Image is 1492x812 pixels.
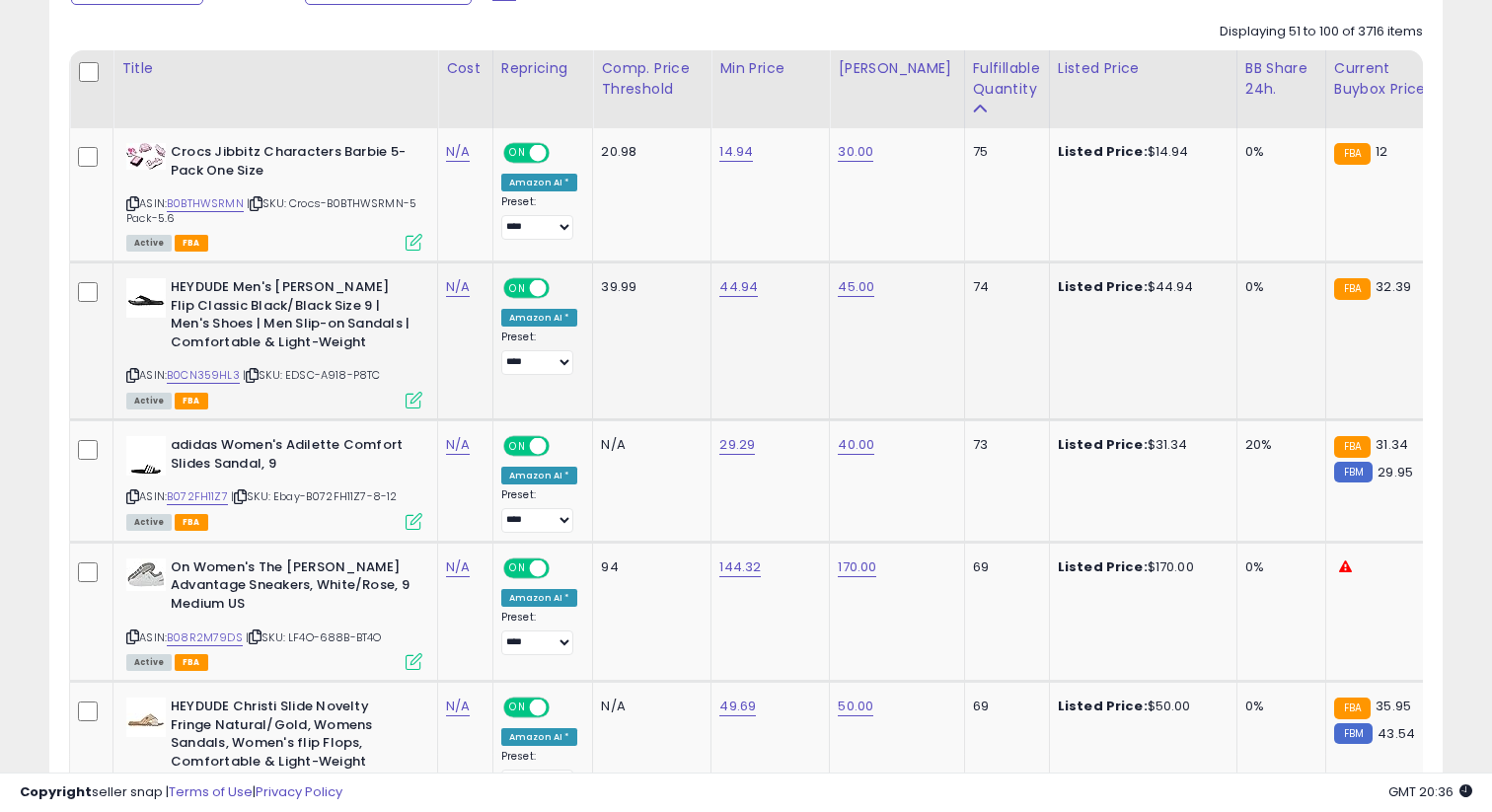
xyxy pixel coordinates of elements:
[501,331,578,375] div: Preset:
[1058,435,1148,454] b: Listed Price:
[973,436,1034,454] div: 73
[446,435,470,455] a: N/A
[126,558,166,591] img: 41lNnoAYwcL._SL40_.jpg
[1334,436,1371,458] small: FBA
[1376,142,1387,161] span: 12
[1058,698,1222,715] div: $50.00
[446,142,470,162] a: N/A
[505,280,530,297] span: ON
[838,557,876,577] a: 170.00
[547,280,578,297] span: OFF
[1334,723,1373,744] small: FBM
[126,278,166,318] img: 31cP7LjMHkL._SL40_.jpg
[547,559,578,576] span: OFF
[256,782,342,801] a: Privacy Policy
[505,145,530,162] span: ON
[167,488,228,505] a: B072FH11Z7
[547,700,578,716] span: OFF
[175,514,208,531] span: FBA
[719,435,755,455] a: 29.29
[501,589,578,607] div: Amazon AI *
[171,143,410,185] b: Crocs Jibbitz Characters Barbie 5-Pack One Size
[719,58,821,79] div: Min Price
[1376,435,1408,454] span: 31.34
[1058,142,1148,161] b: Listed Price:
[501,58,585,79] div: Repricing
[1245,278,1310,296] div: 0%
[501,611,578,655] div: Preset:
[446,557,470,577] a: N/A
[126,195,416,225] span: | SKU: Crocs-B0BTHWSRMN-5 Pack-5.6
[1334,278,1371,300] small: FBA
[126,436,422,528] div: ASIN:
[973,558,1034,576] div: 69
[1245,58,1317,100] div: BB Share 24h.
[505,700,530,716] span: ON
[505,438,530,455] span: ON
[719,697,756,716] a: 49.69
[601,278,696,296] div: 39.99
[126,698,166,737] img: 31L6fsOFsUL._SL40_.jpg
[126,558,422,668] div: ASIN:
[175,654,208,671] span: FBA
[501,750,578,794] div: Preset:
[838,697,873,716] a: 50.00
[126,514,172,531] span: All listings currently available for purchase on Amazon
[1058,436,1222,454] div: $31.34
[175,235,208,252] span: FBA
[838,277,874,297] a: 45.00
[171,698,410,775] b: HEYDUDE Christi Slide Novelty Fringe Natural/Gold, Womens Sandals, Women's flip Flops, Comfortabl...
[547,438,578,455] span: OFF
[1334,698,1371,719] small: FBA
[1058,697,1148,715] b: Listed Price:
[1058,557,1148,576] b: Listed Price:
[505,559,530,576] span: ON
[126,278,422,406] div: ASIN:
[1058,278,1222,296] div: $44.94
[243,367,381,383] span: | SKU: EDSC-A918-P8TC
[126,235,172,252] span: All listings currently available for purchase on Amazon
[121,58,429,79] div: Title
[1378,724,1415,743] span: 43.54
[1058,558,1222,576] div: $170.00
[601,558,696,576] div: 94
[547,145,578,162] span: OFF
[126,393,172,409] span: All listings currently available for purchase on Amazon
[719,557,761,577] a: 144.32
[446,58,485,79] div: Cost
[231,488,398,504] span: | SKU: Ebay-B072FH11Z7-8-12
[501,728,578,746] div: Amazon AI *
[446,277,470,297] a: N/A
[126,143,422,249] div: ASIN:
[1245,698,1310,715] div: 0%
[1334,143,1371,165] small: FBA
[501,467,578,484] div: Amazon AI *
[1220,23,1423,41] div: Displaying 51 to 100 of 3716 items
[171,558,410,619] b: On Women's The [PERSON_NAME] Advantage Sneakers, White/Rose, 9 Medium US
[171,278,410,356] b: HEYDUDE Men's [PERSON_NAME] Flip Classic Black/Black Size 9 | Men's Shoes | Men Slip-on Sandals |...
[246,629,382,645] span: | SKU: LF4O-688B-BT4O
[601,58,703,100] div: Comp. Price Threshold
[20,783,342,802] div: seller snap | |
[175,393,208,409] span: FBA
[1058,58,1229,79] div: Listed Price
[171,436,410,478] b: adidas Women's Adilette Comfort Slides Sandal, 9
[446,697,470,716] a: N/A
[1058,143,1222,161] div: $14.94
[601,143,696,161] div: 20.98
[719,142,753,162] a: 14.94
[501,488,578,533] div: Preset:
[126,436,166,476] img: 31MUDj4SwdL._SL40_.jpg
[1378,463,1413,481] span: 29.95
[501,309,578,327] div: Amazon AI *
[1388,782,1472,801] span: 2025-09-8 20:36 GMT
[126,143,166,170] img: 41It9j6+I1L._SL40_.jpg
[1245,436,1310,454] div: 20%
[973,278,1034,296] div: 74
[601,436,696,454] div: N/A
[1334,58,1436,100] div: Current Buybox Price
[167,629,243,646] a: B08R2M79DS
[1376,277,1411,296] span: 32.39
[601,698,696,715] div: N/A
[838,58,955,79] div: [PERSON_NAME]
